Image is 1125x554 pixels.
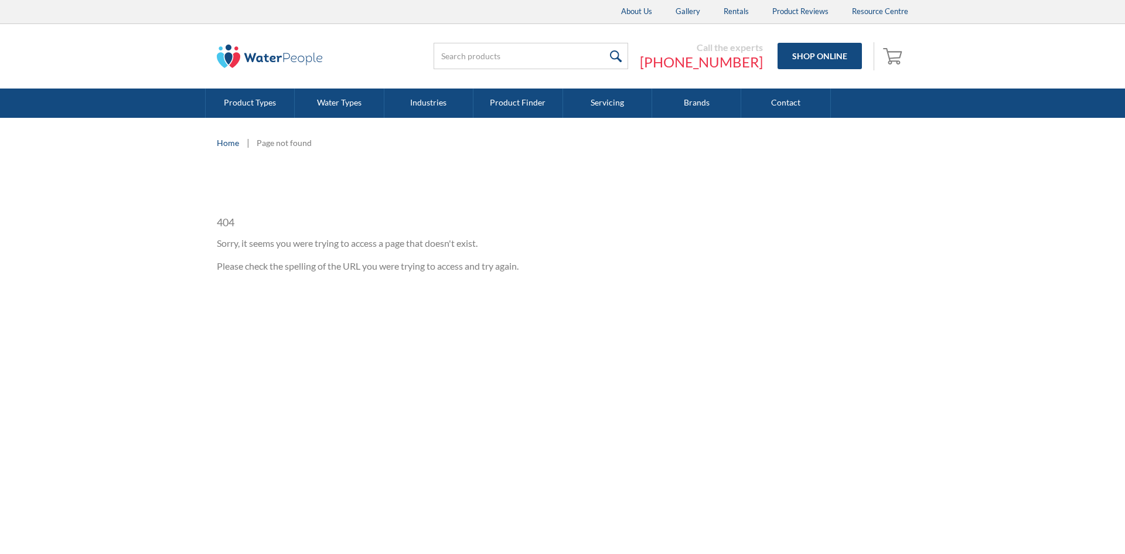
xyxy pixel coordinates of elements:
a: Product Finder [473,89,562,118]
img: shopping cart [883,46,905,65]
a: Product Types [206,89,295,118]
a: Water Types [295,89,384,118]
a: Contact [741,89,830,118]
a: Servicing [563,89,652,118]
input: Search products [434,43,628,69]
div: | [245,135,251,149]
a: Home [217,137,239,149]
p: Please check the spelling of the URL you were trying to access and try again. [217,259,674,273]
a: Industries [384,89,473,118]
div: Page not found [257,137,312,149]
h1: 404 [217,215,674,230]
a: Shop Online [778,43,862,69]
a: [PHONE_NUMBER] [640,53,763,71]
img: The Water People [217,45,322,68]
div: Call the experts [640,42,763,53]
a: Brands [652,89,741,118]
a: Open cart [880,42,908,70]
p: Sorry, it seems you were trying to access a page that doesn't exist. [217,236,674,250]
